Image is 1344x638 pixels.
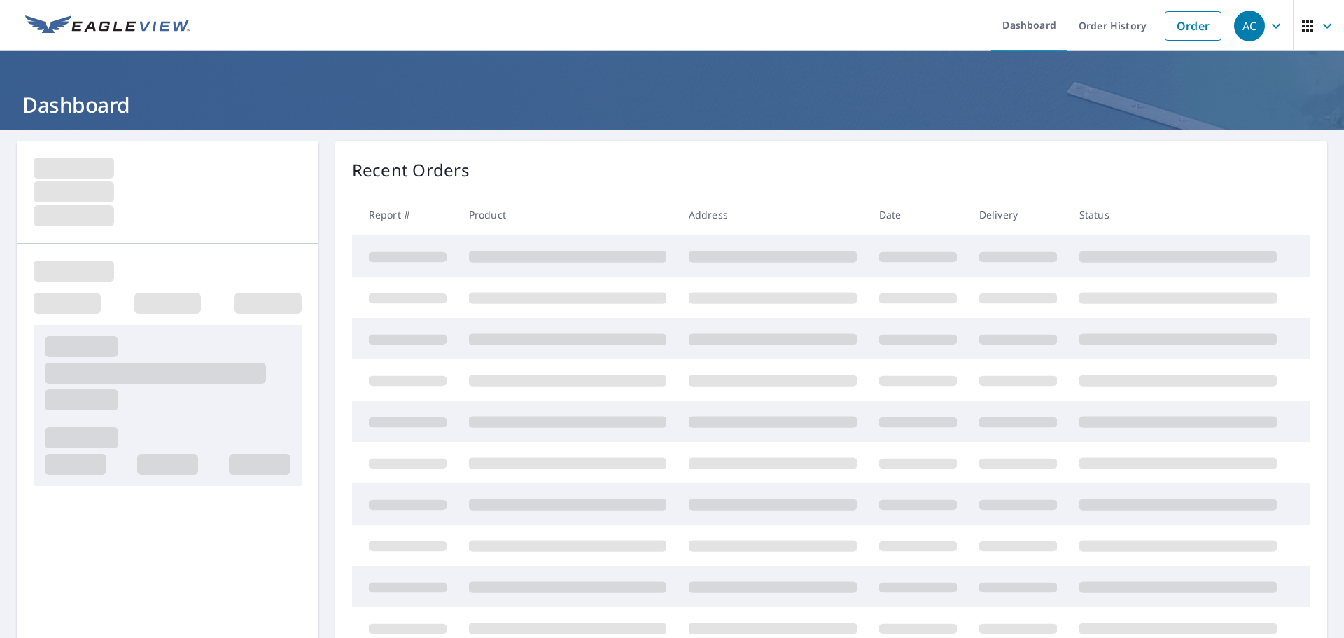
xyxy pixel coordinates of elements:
[17,90,1327,119] h1: Dashboard
[968,194,1068,235] th: Delivery
[352,194,458,235] th: Report #
[458,194,678,235] th: Product
[1165,11,1221,41] a: Order
[25,15,190,36] img: EV Logo
[1068,194,1288,235] th: Status
[1234,11,1265,41] div: AC
[678,194,868,235] th: Address
[352,158,470,183] p: Recent Orders
[868,194,968,235] th: Date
